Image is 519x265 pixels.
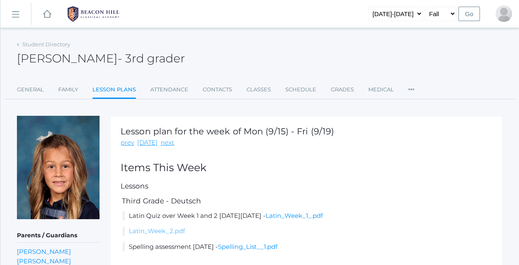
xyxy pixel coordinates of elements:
li: Spelling assessment [DATE] - [123,242,492,252]
li: Latin Quiz over Week 1 and 2 [DATE][DATE] - [123,211,492,221]
h2: [PERSON_NAME] [17,52,185,65]
a: Classes [246,81,271,98]
a: Latin_Week_2.pdf [129,227,185,235]
h2: Items This Week [121,162,492,174]
a: next [161,138,174,148]
a: Schedule [285,81,316,98]
a: Medical [368,81,394,98]
h5: Third Grade - Deutsch [121,197,492,205]
img: Isabella Scrudato [17,116,100,219]
div: Ashley Scrudato [495,5,512,22]
span: - 3rd grader [118,51,185,65]
a: Contacts [203,81,232,98]
h5: Parents / Guardians [17,229,100,243]
a: prev [121,138,134,148]
input: Go [458,7,480,21]
h1: Lesson plan for the week of Mon (9/15) - Fri (9/19) [121,127,334,136]
a: [DATE] [137,138,158,148]
a: Student Directory [22,41,70,48]
h5: Lessons [121,182,492,190]
a: Latin_Week_1_.pdf [265,212,323,220]
a: [PERSON_NAME] [17,247,71,256]
a: Grades [331,81,354,98]
a: Attendance [150,81,188,98]
a: Spelling_List__1.pdf [218,243,277,251]
a: General [17,81,44,98]
a: Lesson Plans [92,81,136,99]
img: BHCALogos-05-308ed15e86a5a0abce9b8dd61676a3503ac9727e845dece92d48e8588c001991.png [62,4,124,24]
a: Family [58,81,78,98]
